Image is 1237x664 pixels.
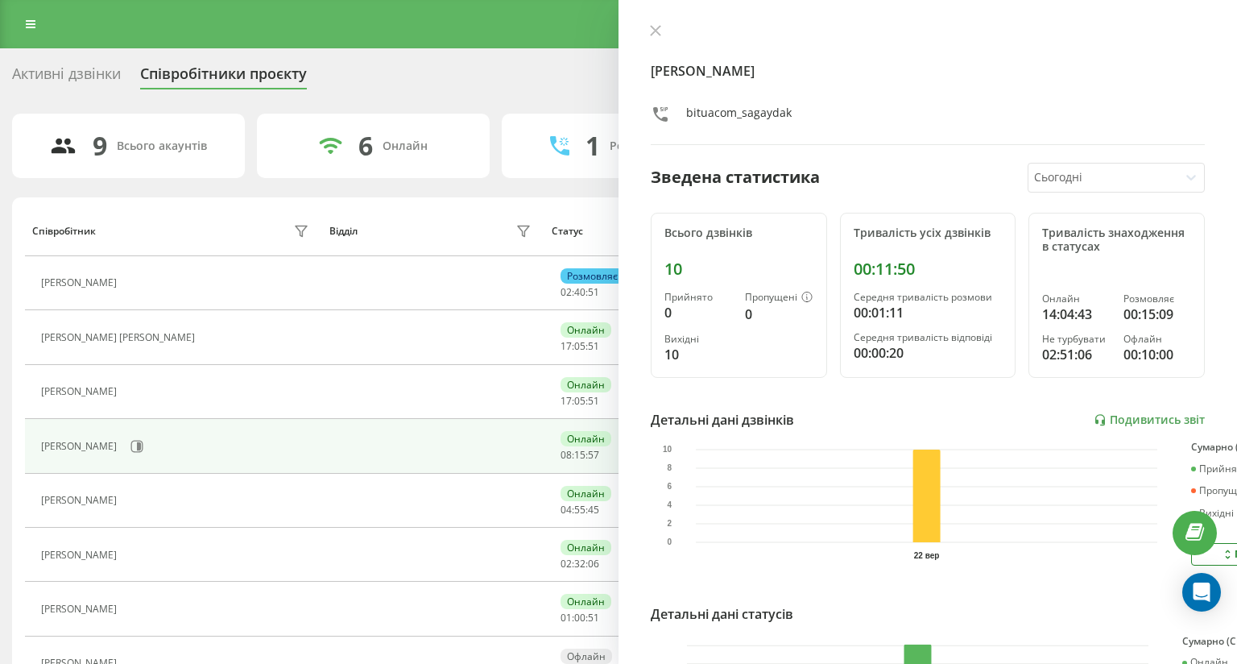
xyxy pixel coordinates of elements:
div: Статус [552,226,583,237]
div: [PERSON_NAME] [41,277,121,288]
div: : : [561,341,599,352]
span: 01 [561,611,572,625]
div: bituacom_sagaydak [686,105,792,128]
div: : : [561,450,599,461]
text: 8 [668,464,672,473]
div: Тривалість знаходження в статусах [1042,226,1191,254]
div: [PERSON_NAME] [41,604,121,615]
a: Подивитись звіт [1094,413,1205,427]
div: Онлайн [1042,293,1110,305]
div: [PERSON_NAME] [41,495,121,506]
span: 55 [574,503,585,517]
div: [PERSON_NAME] [41,441,121,452]
span: 00 [574,611,585,625]
div: Співробітники проєкту [140,65,307,90]
div: 14:04:43 [1042,305,1110,324]
text: 10 [663,446,672,454]
div: : : [561,396,599,407]
div: Офлайн [1123,334,1191,345]
div: Зведена статистика [651,165,820,189]
div: 1 [585,131,600,161]
div: Співробітник [32,226,96,237]
span: 32 [574,557,585,571]
div: Вихідні [664,334,732,345]
div: Онлайн [561,377,611,392]
div: 10 [664,345,732,364]
div: 10 [664,259,813,279]
span: 04 [561,503,572,517]
div: Розмовляє [1123,293,1191,305]
div: Онлайн [561,322,611,338]
div: Розмовляють [610,139,688,153]
div: Відділ [329,226,358,237]
text: 0 [668,538,672,547]
div: 00:01:11 [854,303,1003,322]
div: Середня тривалість розмови [854,292,1003,303]
div: 6 [358,131,373,161]
div: 00:11:50 [854,259,1003,279]
div: Всього дзвінків [664,226,813,240]
div: 02:51:06 [1042,345,1110,364]
text: 6 [668,483,672,492]
span: 02 [561,285,572,299]
span: 05 [574,339,585,353]
div: Всього акаунтів [117,139,207,153]
h4: [PERSON_NAME] [651,61,1205,81]
div: 00:15:09 [1123,305,1191,324]
span: 51 [588,611,599,625]
div: Розмовляє [561,268,624,284]
div: 0 [745,305,813,324]
div: : : [561,558,599,570]
div: [PERSON_NAME] [41,550,121,561]
div: : : [561,612,599,624]
div: Онлайн [561,540,611,555]
span: 17 [561,339,572,353]
div: Онлайн [383,139,428,153]
div: Онлайн [561,486,611,501]
div: Онлайн [561,594,611,609]
text: 2 [668,520,672,529]
div: Детальні дані статусів [651,604,793,624]
div: [PERSON_NAME] [PERSON_NAME] [41,332,199,343]
span: 15 [574,448,585,462]
span: 51 [588,285,599,299]
span: 06 [588,557,599,571]
div: [PERSON_NAME] [41,386,121,397]
span: 05 [574,394,585,408]
text: 4 [668,501,672,510]
div: Активні дзвінки [12,65,121,90]
span: 40 [574,285,585,299]
div: 9 [93,131,107,161]
span: 08 [561,448,572,462]
div: 00:00:20 [854,343,1003,363]
div: Детальні дані дзвінків [651,410,794,430]
div: : : [561,504,599,516]
span: 57 [588,448,599,462]
span: 02 [561,557,572,571]
div: Онлайн [561,431,611,446]
div: Не турбувати [1042,334,1110,345]
div: 0 [664,303,732,322]
div: 00:10:00 [1123,345,1191,364]
span: 51 [588,339,599,353]
div: Тривалість усіх дзвінків [854,226,1003,240]
div: Open Intercom Messenger [1182,573,1221,612]
div: Офлайн [561,649,612,664]
div: Вихідні [1191,508,1234,519]
span: 45 [588,503,599,517]
div: Пропущені [745,292,813,305]
span: 17 [561,394,572,408]
span: 51 [588,394,599,408]
div: Середня тривалість відповіді [854,332,1003,343]
text: 22 вер [914,551,940,560]
div: : : [561,287,599,298]
div: Прийнято [664,292,732,303]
